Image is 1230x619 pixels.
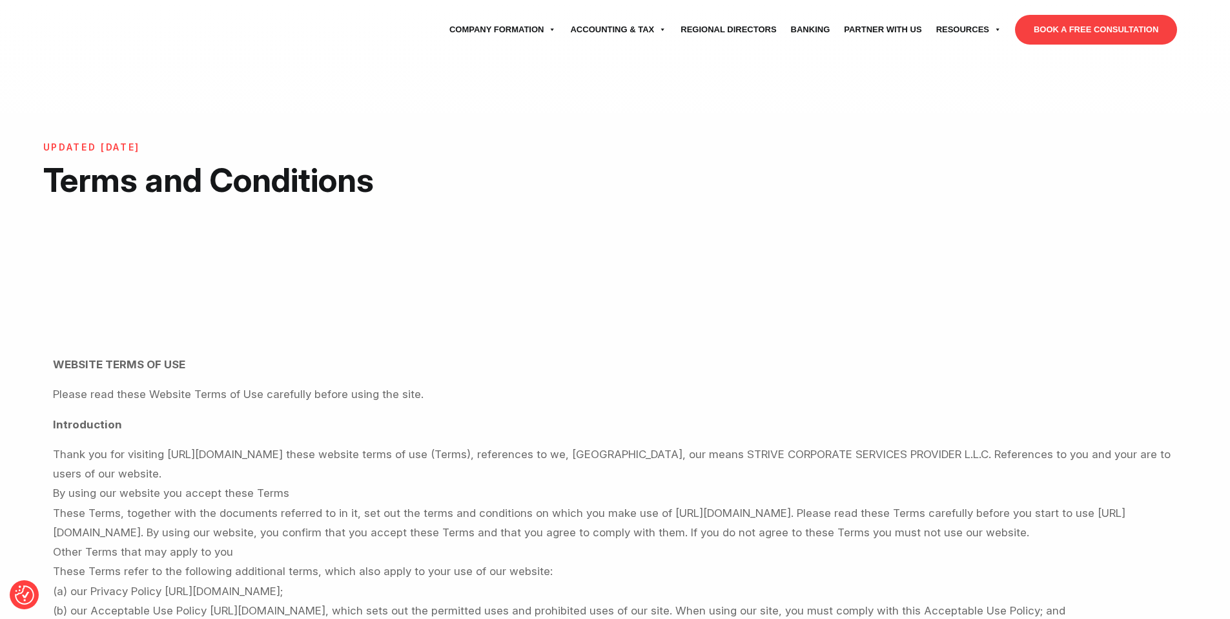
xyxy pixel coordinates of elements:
h1: Terms and Conditions [43,160,535,200]
a: Resources [929,12,1009,48]
img: Revisit consent button [15,585,34,605]
a: BOOK A FREE CONSULTATION [1015,15,1177,45]
strong: WEBSITE TERMS OF USE [53,358,185,371]
img: svg+xml;nitro-empty-id=MTU2OjExNQ==-1;base64,PHN2ZyB2aWV3Qm94PSIwIDAgNzU4IDI1MSIgd2lkdGg9Ijc1OCIg... [53,14,150,46]
h6: UPDATED [DATE] [43,142,535,153]
a: Regional Directors [673,12,783,48]
a: Partner with Us [837,12,928,48]
a: Banking [784,12,837,48]
p: Please read these Website Terms of Use carefully before using the site. [53,384,1178,404]
a: Accounting & Tax [563,12,673,48]
button: Consent Preferences [15,585,34,605]
strong: Introduction [53,418,122,431]
a: Company Formation [442,12,564,48]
